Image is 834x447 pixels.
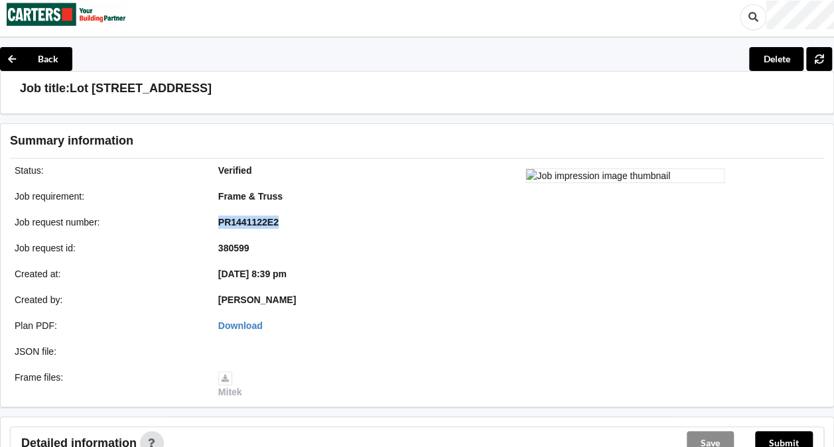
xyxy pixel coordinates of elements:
[218,217,279,227] b: PR1441122E2
[5,267,209,281] div: Created at :
[525,168,725,183] img: Job impression image thumbnail
[5,241,209,255] div: Job request id :
[218,269,287,279] b: [DATE] 8:39 pm
[5,371,209,399] div: Frame files :
[218,320,263,331] a: Download
[5,293,209,306] div: Created by :
[5,164,209,177] div: Status :
[5,345,209,358] div: JSON file :
[5,216,209,229] div: Job request number :
[5,190,209,203] div: Job requirement :
[70,81,212,96] h3: Lot [STREET_ADDRESS]
[5,319,209,332] div: Plan PDF :
[749,47,803,71] button: Delete
[218,372,242,397] a: Mitek
[218,243,249,253] b: 380599
[218,165,252,176] b: Verified
[218,294,296,305] b: [PERSON_NAME]
[10,133,616,149] h3: Summary information
[218,191,283,202] b: Frame & Truss
[20,81,70,96] h3: Job title:
[766,1,834,29] div: User Profile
